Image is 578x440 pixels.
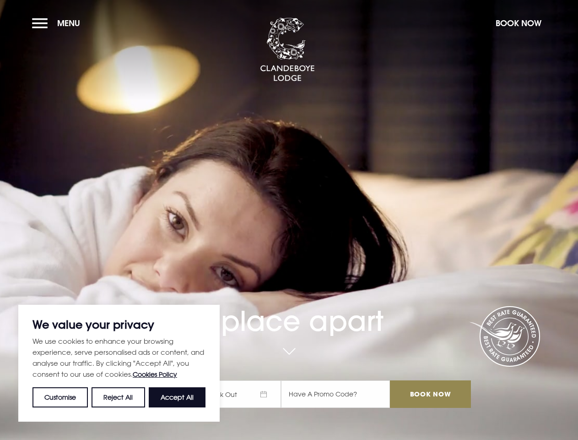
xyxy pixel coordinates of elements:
button: Menu [32,13,85,33]
a: Cookies Policy [133,370,177,378]
input: Have A Promo Code? [281,380,390,408]
button: Customise [32,387,88,407]
button: Reject All [92,387,145,407]
img: Clandeboye Lodge [260,18,315,82]
span: Check Out [194,380,281,408]
span: Menu [57,18,80,28]
input: Book Now [390,380,470,408]
h1: A place apart [107,278,470,337]
button: Book Now [491,13,546,33]
div: We value your privacy [18,305,220,422]
p: We use cookies to enhance your browsing experience, serve personalised ads or content, and analys... [32,335,205,380]
button: Accept All [149,387,205,407]
p: We value your privacy [32,319,205,330]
